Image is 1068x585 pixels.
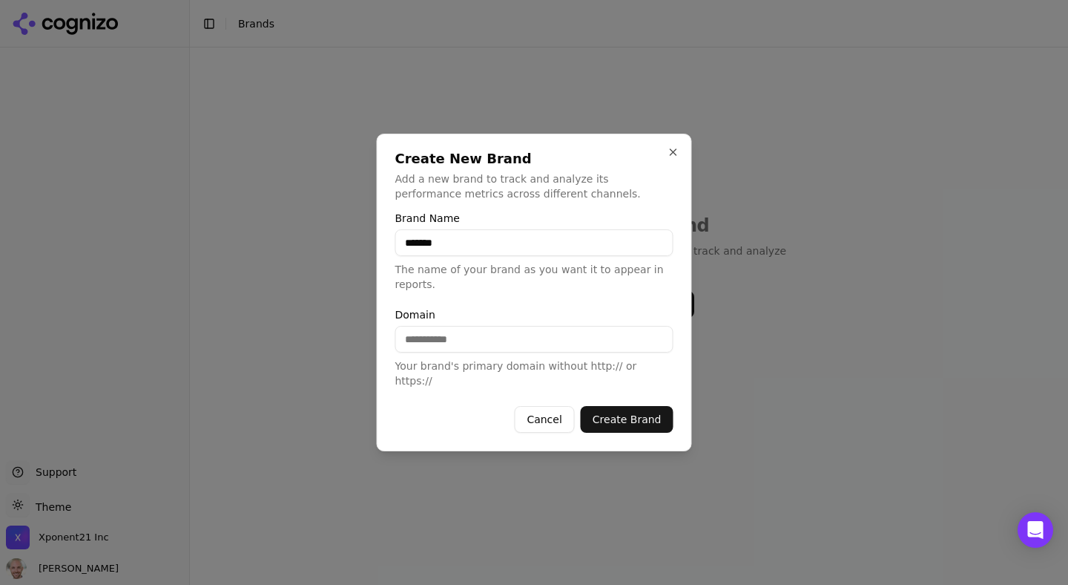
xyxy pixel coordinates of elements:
[395,171,673,201] p: Add a new brand to track and analyze its performance metrics across different channels.
[395,262,673,292] p: The name of your brand as you want it to appear in reports.
[514,406,574,433] button: Cancel
[395,359,673,388] p: Your brand's primary domain without http:// or https://
[581,406,673,433] button: Create Brand
[395,310,673,320] label: Domain
[395,213,673,223] label: Brand Name
[395,152,673,166] h2: Create New Brand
